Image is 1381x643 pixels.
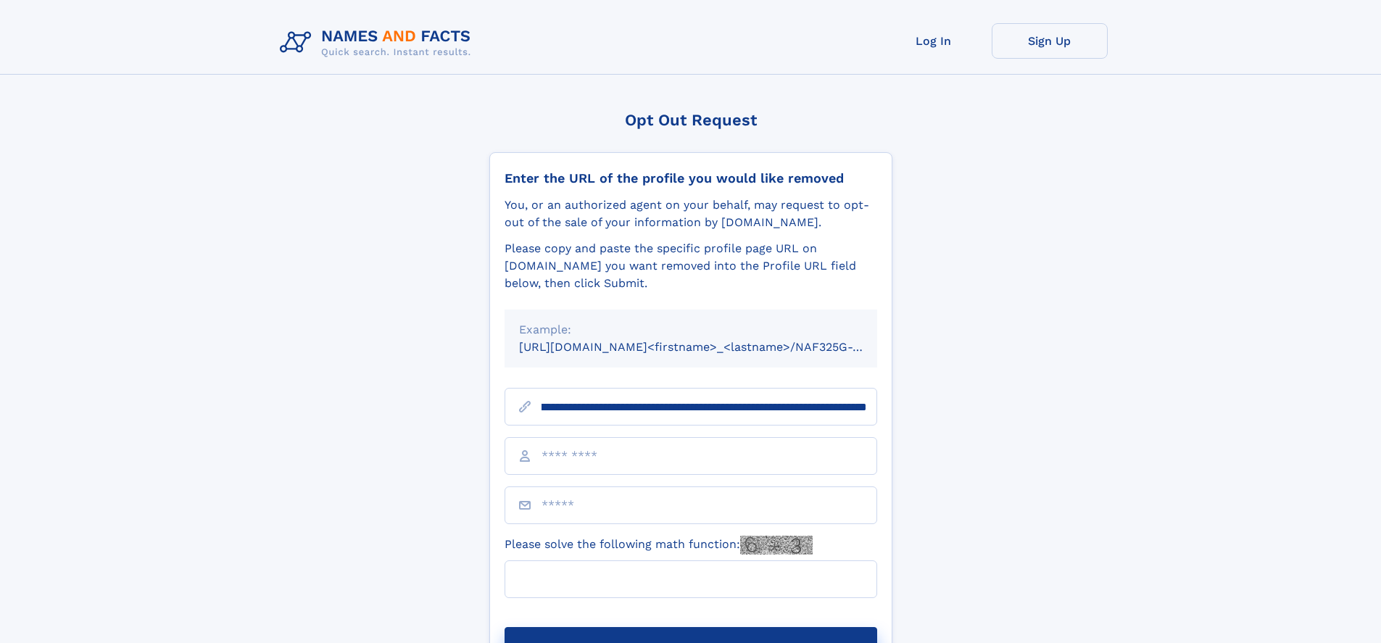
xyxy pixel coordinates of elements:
[505,240,877,292] div: Please copy and paste the specific profile page URL on [DOMAIN_NAME] you want removed into the Pr...
[505,196,877,231] div: You, or an authorized agent on your behalf, may request to opt-out of the sale of your informatio...
[489,111,892,129] div: Opt Out Request
[992,23,1108,59] a: Sign Up
[519,321,863,339] div: Example:
[274,23,483,62] img: Logo Names and Facts
[505,170,877,186] div: Enter the URL of the profile you would like removed
[519,340,905,354] small: [URL][DOMAIN_NAME]<firstname>_<lastname>/NAF325G-xxxxxxxx
[876,23,992,59] a: Log In
[505,536,813,555] label: Please solve the following math function:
